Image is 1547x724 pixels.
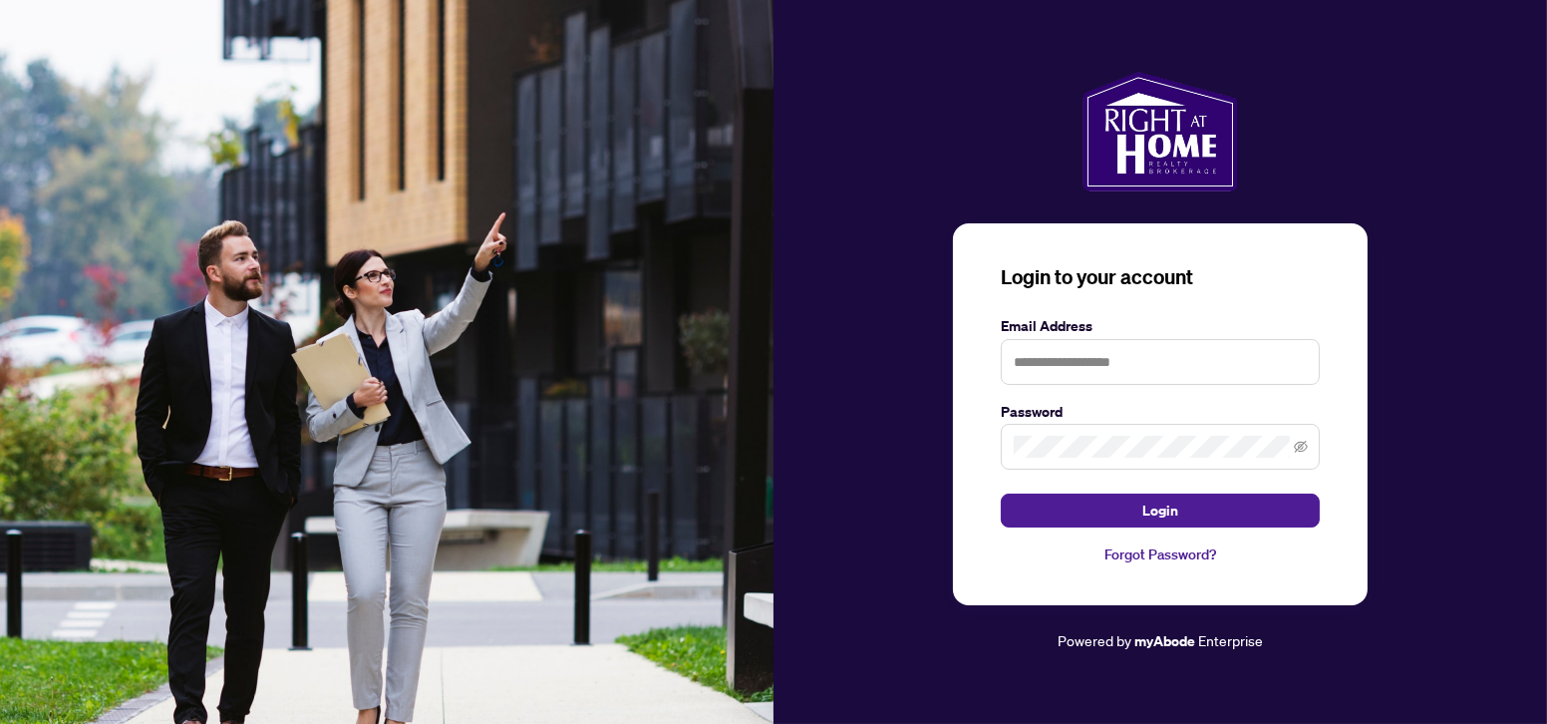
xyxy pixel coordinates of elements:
span: Enterprise [1198,631,1263,649]
label: Password [1001,401,1320,423]
a: Forgot Password? [1001,543,1320,565]
span: Powered by [1058,631,1131,649]
button: Login [1001,494,1320,528]
span: eye-invisible [1294,440,1308,454]
span: Login [1142,495,1178,527]
img: ma-logo [1083,72,1237,191]
a: myAbode [1134,630,1195,652]
label: Email Address [1001,315,1320,337]
h3: Login to your account [1001,263,1320,291]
